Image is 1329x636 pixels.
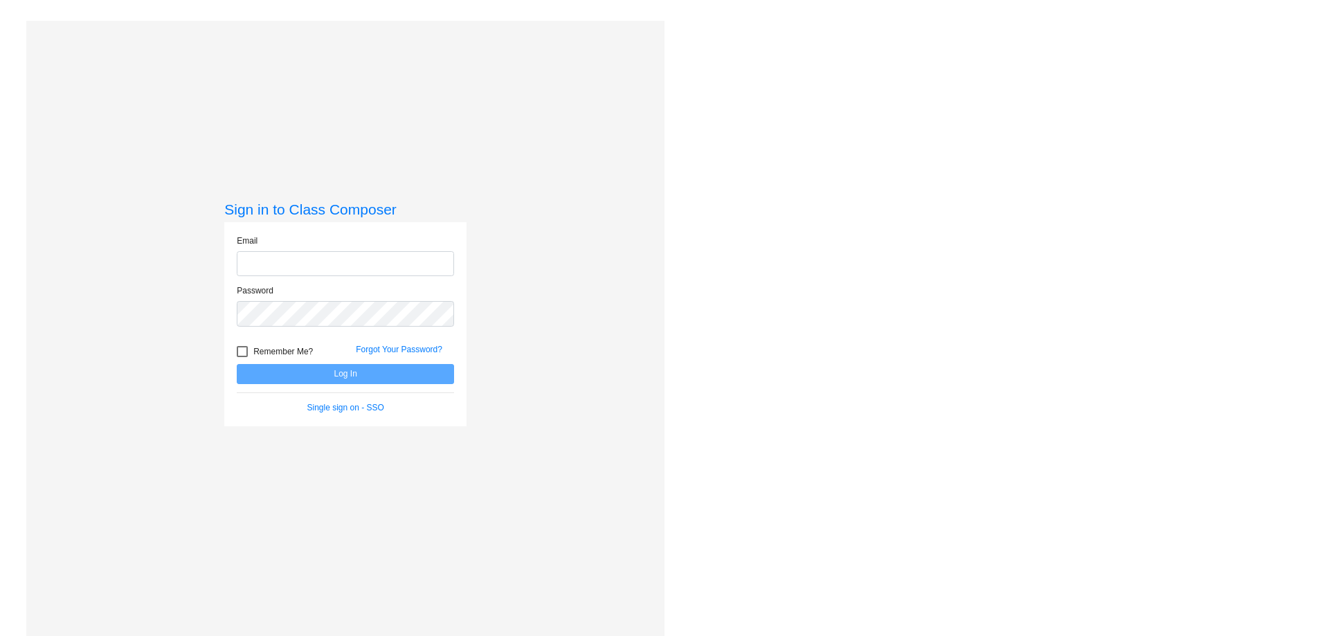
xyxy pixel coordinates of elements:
span: Remember Me? [253,343,313,360]
a: Single sign on - SSO [307,403,384,412]
label: Email [237,235,257,247]
label: Password [237,284,273,297]
a: Forgot Your Password? [356,345,442,354]
h3: Sign in to Class Composer [224,201,467,218]
button: Log In [237,364,454,384]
